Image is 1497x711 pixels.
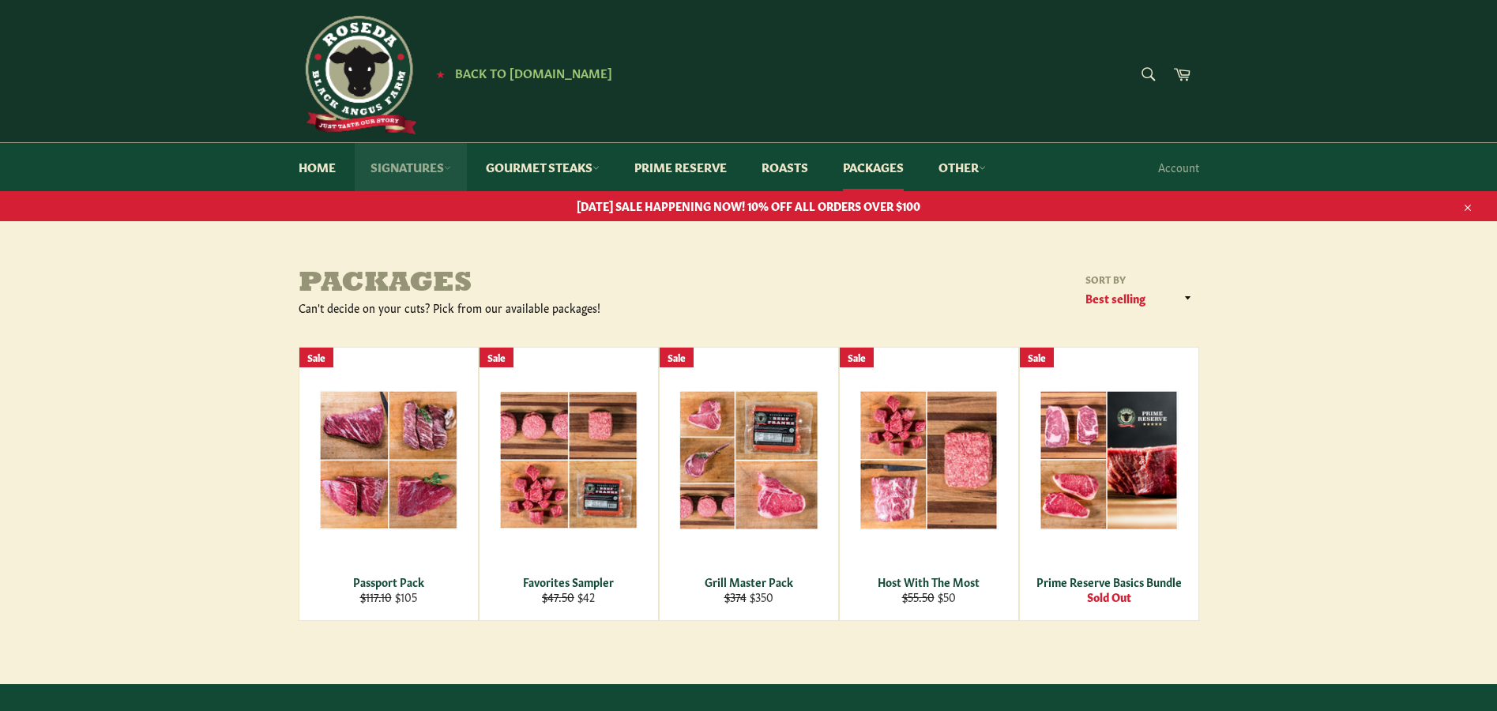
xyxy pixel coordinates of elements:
div: Prime Reserve Basics Bundle [1029,574,1188,589]
div: Can't decide on your cuts? Pick from our available packages! [299,300,749,315]
a: Prime Reserve Basics Bundle Prime Reserve Basics Bundle Sold Out [1019,347,1199,621]
a: Passport Pack Passport Pack $117.10 $105 [299,347,479,621]
div: Sale [299,348,333,367]
a: Grill Master Pack Grill Master Pack $374 $350 [659,347,839,621]
img: Favorites Sampler [499,391,638,529]
div: Grill Master Pack [669,574,828,589]
div: $42 [489,589,648,604]
a: Signatures [355,143,467,191]
img: Passport Pack [319,390,458,529]
a: Packages [827,143,920,191]
span: Back to [DOMAIN_NAME] [455,64,612,81]
div: Sale [480,348,513,367]
div: Sale [840,348,874,367]
a: Gourmet Steaks [470,143,615,191]
a: ★ Back to [DOMAIN_NAME] [428,67,612,80]
span: ★ [436,67,445,80]
div: Passport Pack [309,574,468,589]
img: Host With The Most [859,390,999,530]
div: $105 [309,589,468,604]
img: Prime Reserve Basics Bundle [1040,390,1179,530]
a: Prime Reserve [619,143,743,191]
label: Sort by [1081,273,1199,286]
img: Grill Master Pack [679,390,818,530]
a: Account [1150,144,1207,190]
a: Other [923,143,1002,191]
s: $55.50 [902,589,935,604]
div: Host With The Most [849,574,1008,589]
a: Roasts [746,143,824,191]
img: Roseda Beef [299,16,417,134]
h1: Packages [299,269,749,300]
a: Favorites Sampler Favorites Sampler $47.50 $42 [479,347,659,621]
s: $47.50 [542,589,574,604]
s: $117.10 [360,589,392,604]
div: $350 [669,589,828,604]
div: Sale [1020,348,1054,367]
div: Favorites Sampler [489,574,648,589]
div: Sold Out [1029,589,1188,604]
a: Host With The Most Host With The Most $55.50 $50 [839,347,1019,621]
a: Home [283,143,352,191]
div: Sale [660,348,694,367]
s: $374 [724,589,747,604]
div: $50 [849,589,1008,604]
